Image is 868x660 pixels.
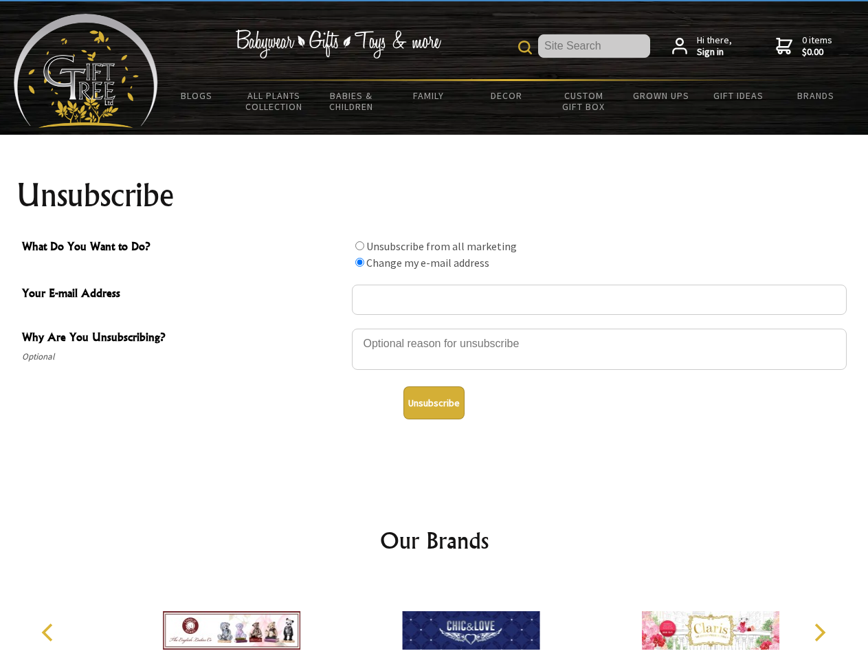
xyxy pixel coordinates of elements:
span: Your E-mail Address [22,285,345,305]
img: Babywear - Gifts - Toys & more [235,30,441,58]
a: All Plants Collection [236,81,313,121]
img: product search [518,41,532,54]
button: Previous [34,617,65,648]
a: Family [390,81,468,110]
strong: Sign in [697,46,732,58]
label: Change my e-mail address [366,256,489,269]
input: Site Search [538,34,650,58]
h2: Our Brands [27,524,841,557]
textarea: Why Are You Unsubscribing? [352,329,847,370]
span: Hi there, [697,34,732,58]
strong: $0.00 [802,46,832,58]
a: Brands [777,81,855,110]
span: 0 items [802,34,832,58]
label: Unsubscribe from all marketing [366,239,517,253]
a: Hi there,Sign in [672,34,732,58]
span: Optional [22,349,345,365]
a: Grown Ups [622,81,700,110]
a: Babies & Children [313,81,390,121]
h1: Unsubscribe [16,179,852,212]
a: 0 items$0.00 [776,34,832,58]
a: Gift Ideas [700,81,777,110]
span: What Do You Want to Do? [22,238,345,258]
input: Your E-mail Address [352,285,847,315]
input: What Do You Want to Do? [355,258,364,267]
img: Babyware - Gifts - Toys and more... [14,14,158,128]
span: Why Are You Unsubscribing? [22,329,345,349]
button: Unsubscribe [403,386,465,419]
button: Next [804,617,834,648]
a: Custom Gift Box [545,81,623,121]
a: Decor [467,81,545,110]
a: BLOGS [158,81,236,110]
input: What Do You Want to Do? [355,241,364,250]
